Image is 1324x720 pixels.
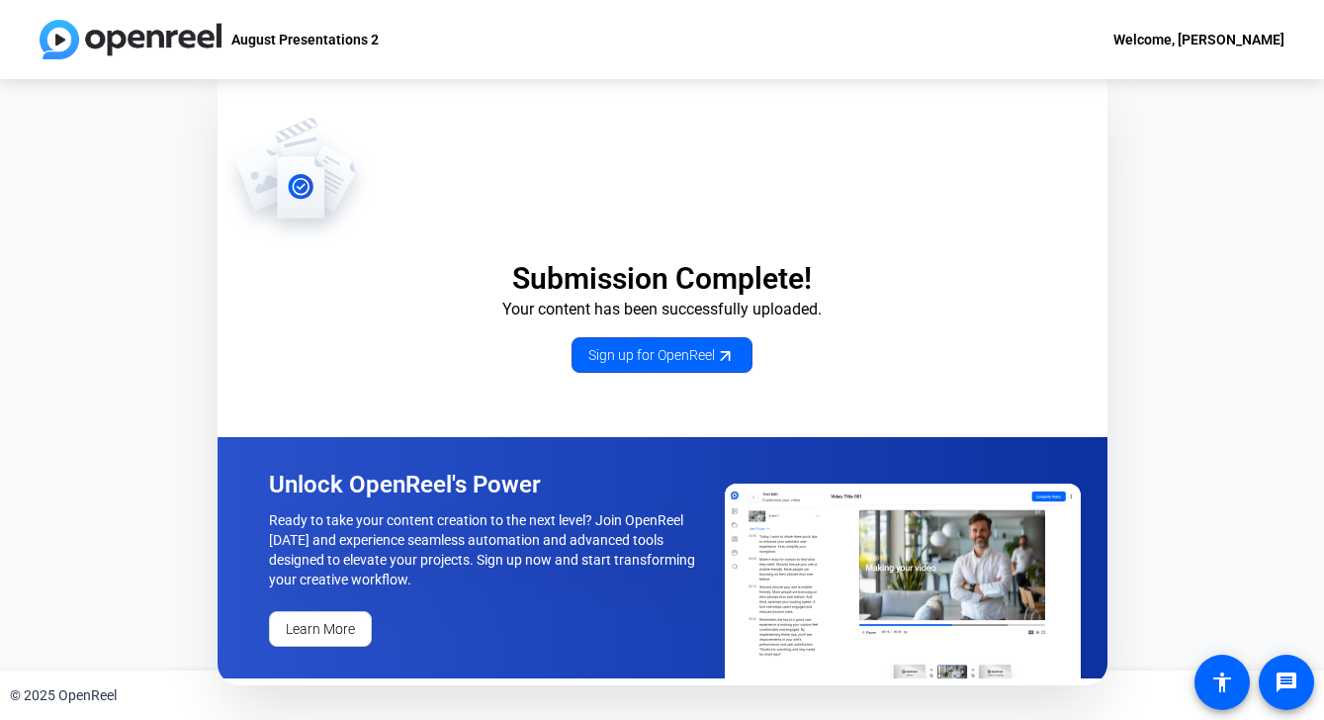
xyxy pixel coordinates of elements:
p: Your content has been successfully uploaded. [218,298,1107,321]
div: Welcome, [PERSON_NAME] [1113,28,1284,51]
a: Learn More [269,611,372,647]
p: Ready to take your content creation to the next level? Join OpenReel [DATE] and experience seamle... [269,510,702,589]
span: Sign up for OpenReel [588,345,736,366]
img: OpenReel [218,116,375,244]
p: Submission Complete! [218,260,1107,298]
mat-icon: message [1275,671,1298,694]
mat-icon: accessibility [1210,671,1234,694]
img: OpenReel [725,484,1081,678]
p: August Presentations 2 [231,28,379,51]
p: Unlock OpenReel's Power [269,469,702,500]
div: © 2025 OpenReel [10,685,117,706]
img: OpenReel logo [40,20,221,59]
span: Learn More [286,619,355,640]
a: Sign up for OpenReel [572,337,752,373]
